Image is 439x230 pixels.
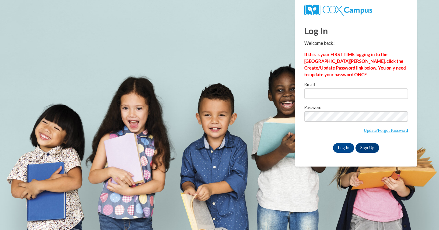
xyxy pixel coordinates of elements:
a: Sign Up [355,143,379,153]
label: Email [304,82,408,88]
p: Welcome back! [304,40,408,47]
img: COX Campus [304,5,372,16]
a: Update/Forgot Password [364,128,408,133]
strong: If this is your FIRST TIME logging in to the [GEOGRAPHIC_DATA][PERSON_NAME], click the Create/Upd... [304,52,406,77]
h1: Log In [304,24,408,37]
a: COX Campus [304,7,372,12]
input: Log In [333,143,354,153]
label: Password [304,105,408,111]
